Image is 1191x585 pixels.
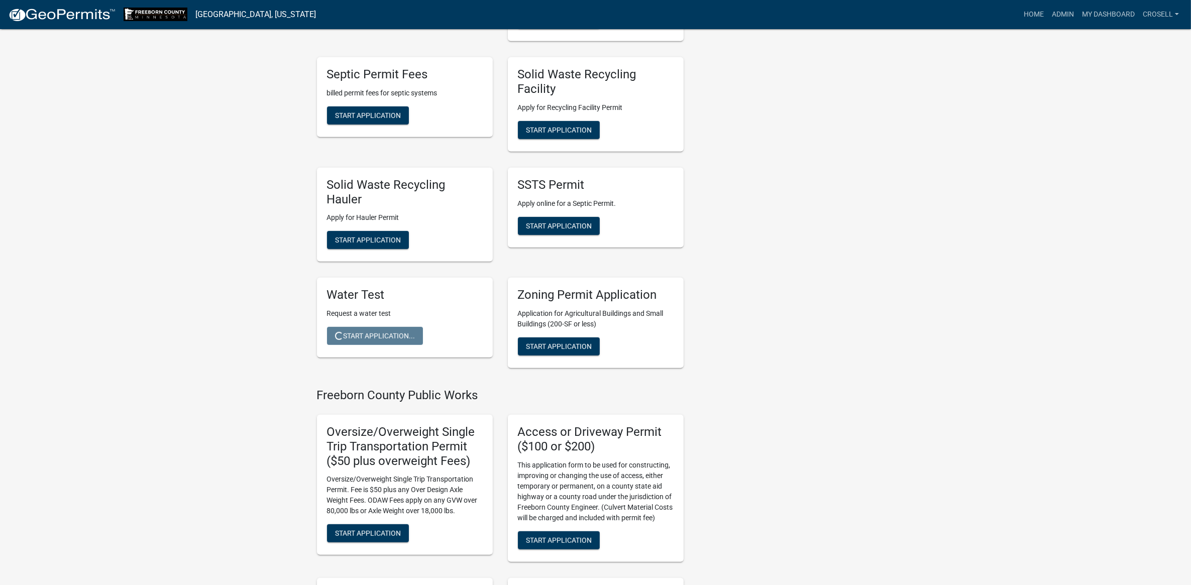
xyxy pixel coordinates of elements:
h5: Access or Driveway Permit ($100 or $200) [518,425,674,454]
button: Start Application [327,524,409,542]
button: Start Application [518,217,600,235]
a: Home [1020,5,1048,24]
a: Admin [1048,5,1078,24]
p: Request a water test [327,308,483,319]
p: This application form to be used for constructing, improving or changing the use of access, eithe... [518,460,674,523]
span: Start Application [526,536,592,544]
span: Start Application [526,126,592,134]
button: Start Application [518,121,600,139]
h5: Septic Permit Fees [327,67,483,82]
h5: SSTS Permit [518,178,674,192]
p: Apply online for a Septic Permit. [518,198,674,209]
a: My Dashboard [1078,5,1139,24]
h5: Oversize/Overweight Single Trip Transportation Permit ($50 plus overweight Fees) [327,425,483,468]
img: Freeborn County, Minnesota [124,8,187,21]
button: Start Application [327,106,409,125]
h4: Freeborn County Public Works [317,388,684,403]
button: Start Application [518,531,600,549]
button: Start Application [518,337,600,356]
span: Start Application [526,342,592,350]
p: Application for Agricultural Buildings and Small Buildings (200-SF or less) [518,308,674,329]
h5: Solid Waste Recycling Hauler [327,178,483,207]
p: billed permit fees for septic systems [327,88,483,98]
h5: Solid Waste Recycling Facility [518,67,674,96]
span: Start Application [526,221,592,229]
h5: Water Test [327,288,483,302]
button: Start Application [327,231,409,249]
a: crosell [1139,5,1183,24]
button: Start Application... [327,327,423,345]
a: [GEOGRAPHIC_DATA], [US_STATE] [195,6,316,23]
p: Apply for Recycling Facility Permit [518,102,674,113]
span: Start Application [335,529,401,537]
span: Start Application... [335,332,415,340]
p: Oversize/Overweight Single Trip Transportation Permit. Fee is $50 plus any Over Design Axle Weigh... [327,474,483,516]
span: Start Application [335,111,401,120]
span: Start Application [335,236,401,244]
p: Apply for Hauler Permit [327,212,483,223]
h5: Zoning Permit Application [518,288,674,302]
